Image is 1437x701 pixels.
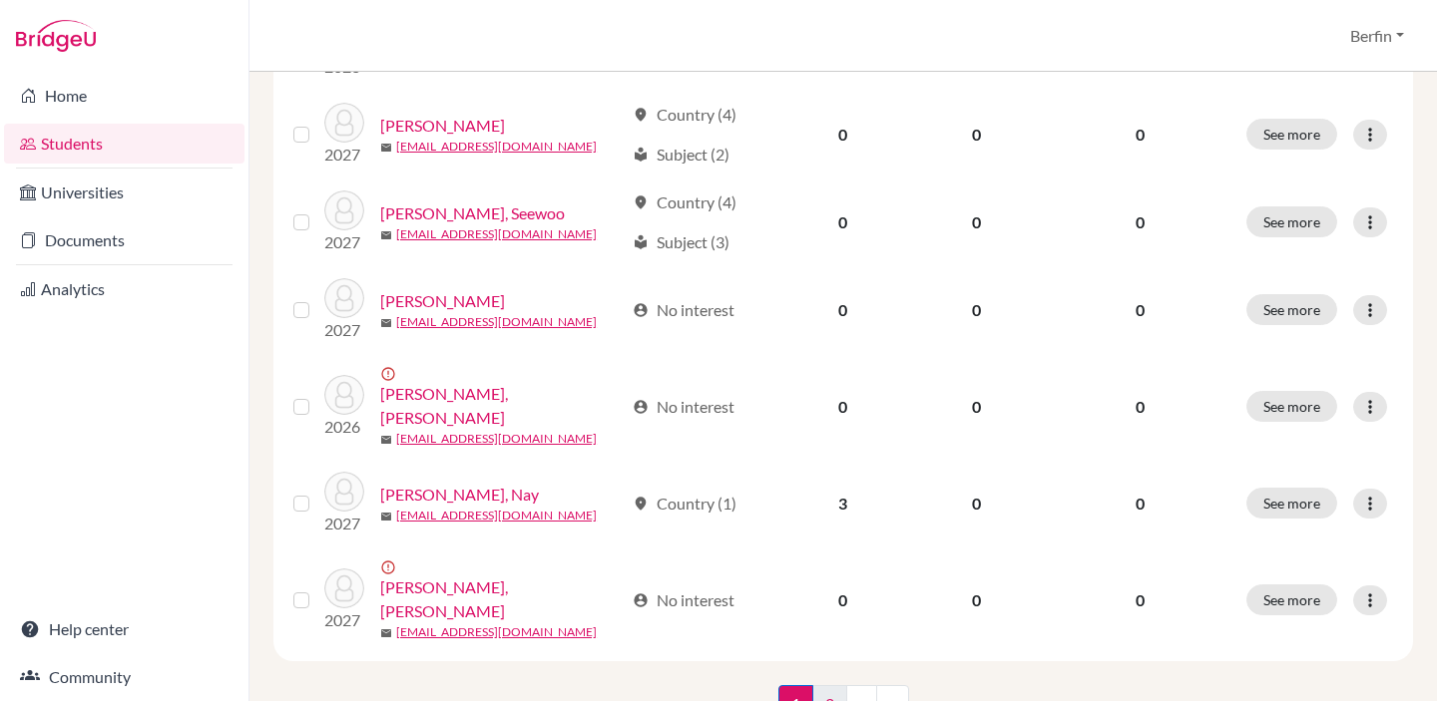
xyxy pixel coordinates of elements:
[1058,210,1222,234] p: 0
[4,173,244,212] a: Universities
[633,592,649,608] span: account_circle
[633,298,734,322] div: No interest
[908,266,1046,354] td: 0
[396,623,597,641] a: [EMAIL_ADDRESS][DOMAIN_NAME]
[380,559,400,575] span: error_outline
[324,143,364,167] p: 2027
[633,302,649,318] span: account_circle
[396,430,597,448] a: [EMAIL_ADDRESS][DOMAIN_NAME]
[396,225,597,243] a: [EMAIL_ADDRESS][DOMAIN_NAME]
[633,399,649,415] span: account_circle
[380,229,392,241] span: mail
[4,657,244,697] a: Community
[1246,294,1337,325] button: See more
[777,266,908,354] td: 0
[1341,17,1413,55] button: Berfin
[380,575,624,623] a: [PERSON_NAME], [PERSON_NAME]
[1058,492,1222,516] p: 0
[324,103,364,143] img: Kim, Min
[908,91,1046,178] td: 0
[908,354,1046,460] td: 0
[777,178,908,266] td: 0
[324,318,364,342] p: 2027
[380,142,392,154] span: mail
[396,507,597,525] a: [EMAIL_ADDRESS][DOMAIN_NAME]
[396,138,597,156] a: [EMAIL_ADDRESS][DOMAIN_NAME]
[908,460,1046,547] td: 0
[1246,488,1337,519] button: See more
[324,278,364,318] img: Konishi, Sara
[777,547,908,653] td: 0
[633,103,736,127] div: Country (4)
[324,512,364,535] p: 2027
[633,496,649,512] span: location_on
[4,76,244,116] a: Home
[16,20,96,52] img: Bridge-U
[633,147,649,163] span: local_library
[4,269,244,309] a: Analytics
[1246,584,1337,615] button: See more
[380,366,400,382] span: error_outline
[380,114,505,138] a: [PERSON_NAME]
[1246,119,1337,150] button: See more
[4,609,244,649] a: Help center
[633,143,729,167] div: Subject (2)
[380,201,565,225] a: [PERSON_NAME], Seewoo
[777,460,908,547] td: 3
[777,354,908,460] td: 0
[324,375,364,415] img: Lee, Seo Jin
[1058,395,1222,419] p: 0
[633,588,734,612] div: No interest
[1246,391,1337,422] button: See more
[633,190,736,214] div: Country (4)
[4,124,244,164] a: Students
[633,194,649,210] span: location_on
[324,568,364,608] img: Meissner, Mizuki
[324,472,364,512] img: Lin Oo, Nay
[4,220,244,260] a: Documents
[380,382,624,430] a: [PERSON_NAME], [PERSON_NAME]
[777,91,908,178] td: 0
[324,415,364,439] p: 2026
[633,234,649,250] span: local_library
[1058,298,1222,322] p: 0
[1058,123,1222,147] p: 0
[1058,588,1222,612] p: 0
[633,492,736,516] div: Country (1)
[908,547,1046,653] td: 0
[380,511,392,523] span: mail
[324,190,364,230] img: Kim, Seewoo
[633,230,729,254] div: Subject (3)
[324,608,364,632] p: 2027
[324,230,364,254] p: 2027
[633,395,734,419] div: No interest
[380,627,392,639] span: mail
[380,317,392,329] span: mail
[380,483,539,507] a: [PERSON_NAME], Nay
[380,289,505,313] a: [PERSON_NAME]
[908,178,1046,266] td: 0
[633,107,649,123] span: location_on
[396,313,597,331] a: [EMAIL_ADDRESS][DOMAIN_NAME]
[380,434,392,446] span: mail
[1246,206,1337,237] button: See more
